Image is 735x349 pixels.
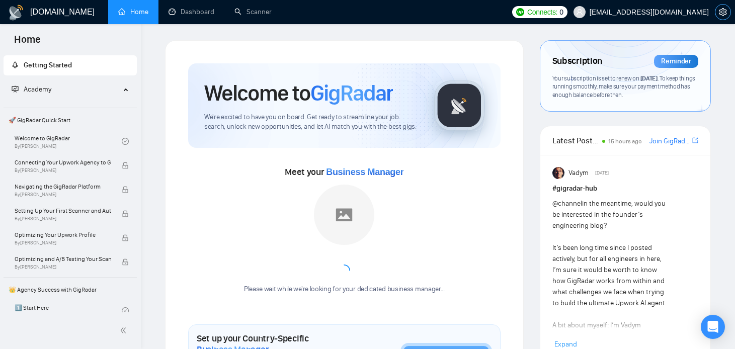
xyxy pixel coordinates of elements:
[654,55,698,68] div: Reminder
[640,74,658,82] span: [DATE]
[715,8,730,16] span: setting
[568,167,589,179] span: Vadym
[552,53,602,70] span: Subscription
[434,80,484,131] img: gigradar-logo.png
[24,85,51,94] span: Academy
[24,61,72,69] span: Getting Started
[6,32,49,53] span: Home
[326,167,403,177] span: Business Manager
[12,85,19,93] span: fund-projection-screen
[15,240,111,246] span: By [PERSON_NAME]
[8,5,24,21] img: logo
[15,192,111,198] span: By [PERSON_NAME]
[338,264,351,277] span: loading
[552,199,582,208] span: @channel
[715,8,731,16] a: setting
[715,4,731,20] button: setting
[15,130,122,152] a: Welcome to GigRadarBy[PERSON_NAME]
[122,162,129,169] span: lock
[15,264,111,270] span: By [PERSON_NAME]
[595,168,609,178] span: [DATE]
[120,325,130,335] span: double-left
[15,167,111,173] span: By [PERSON_NAME]
[15,254,111,264] span: Optimizing and A/B Testing Your Scanner for Better Results
[5,110,136,130] span: 🚀 GigRadar Quick Start
[15,230,111,240] span: Optimizing Your Upwork Profile
[122,234,129,241] span: lock
[552,167,564,179] img: Vadym
[516,8,524,16] img: upwork-logo.png
[554,340,577,348] span: Expand
[169,8,214,16] a: dashboardDashboard
[15,157,111,167] span: Connecting Your Upwork Agency to GigRadar
[204,79,393,107] h1: Welcome to
[608,138,642,145] span: 15 hours ago
[552,74,695,99] span: Your subscription is set to renew on . To keep things running smoothly, make sure your payment me...
[4,55,137,75] li: Getting Started
[552,183,698,194] h1: # gigradar-hub
[12,85,51,94] span: Academy
[285,166,403,178] span: Meet your
[552,134,600,147] span: Latest Posts from the GigRadar Community
[559,7,563,18] span: 0
[122,258,129,266] span: lock
[15,206,111,216] span: Setting Up Your First Scanner and Auto-Bidder
[122,138,129,145] span: check-circle
[122,186,129,193] span: lock
[310,79,393,107] span: GigRadar
[15,300,122,322] a: 1️⃣ Start Here
[234,8,272,16] a: searchScanner
[122,210,129,217] span: lock
[118,8,148,16] a: homeHome
[5,280,136,300] span: 👑 Agency Success with GigRadar
[204,113,418,132] span: We're excited to have you on board. Get ready to streamline your job search, unlock new opportuni...
[15,182,111,192] span: Navigating the GigRadar Platform
[122,307,129,314] span: check-circle
[576,9,583,16] span: user
[701,315,725,339] div: Open Intercom Messenger
[238,285,451,294] div: Please wait while we're looking for your dedicated business manager...
[692,136,698,144] span: export
[692,136,698,145] a: export
[15,216,111,222] span: By [PERSON_NAME]
[649,136,690,147] a: Join GigRadar Slack Community
[314,185,374,245] img: placeholder.png
[12,61,19,68] span: rocket
[527,7,557,18] span: Connects:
